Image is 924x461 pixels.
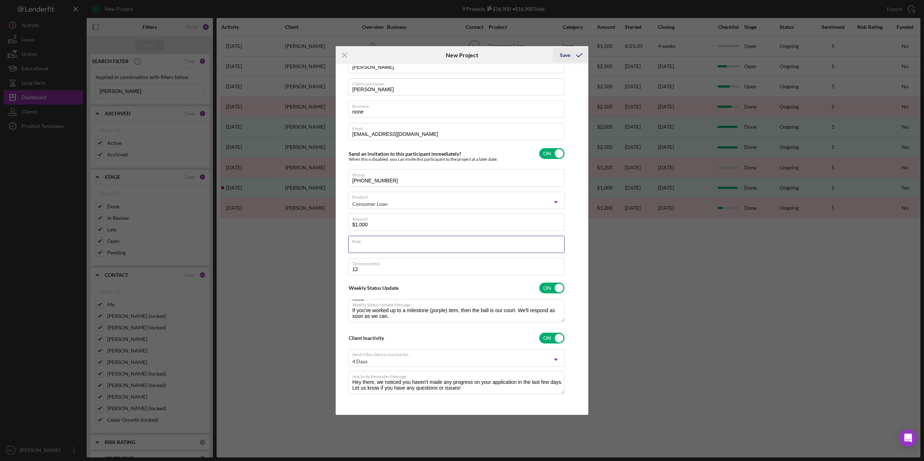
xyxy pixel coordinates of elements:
div: 4 Days [352,359,367,364]
label: Weekly Status Update [349,285,398,291]
button: Save [553,48,588,62]
textarea: Here's a snapshot of information that has been fully approved, as well as the items we still need... [348,299,565,322]
label: Client Inactivity [349,335,384,341]
div: Save [560,48,570,62]
label: Rate [352,236,565,244]
div: Open Intercom Messenger [899,429,917,447]
label: Client Last Name [352,79,565,87]
label: Send an invitation to this participant immediately? [349,151,461,157]
label: Business [352,101,565,109]
label: Term (months) [352,258,565,266]
label: Email [352,123,565,131]
div: Consumer Loan [352,201,388,207]
label: Weekly Status Update Message [352,300,565,307]
label: Inactivity Reminder Message [352,371,565,379]
label: Amount [352,214,565,222]
textarea: Hey there, we noticed you haven't made any progress on your application in the last few days. Let... [348,371,565,394]
h6: New Project [446,52,478,58]
label: Phone [352,170,565,178]
div: When this is disabled, you can invite this participant to the project at a later date. [349,157,498,162]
